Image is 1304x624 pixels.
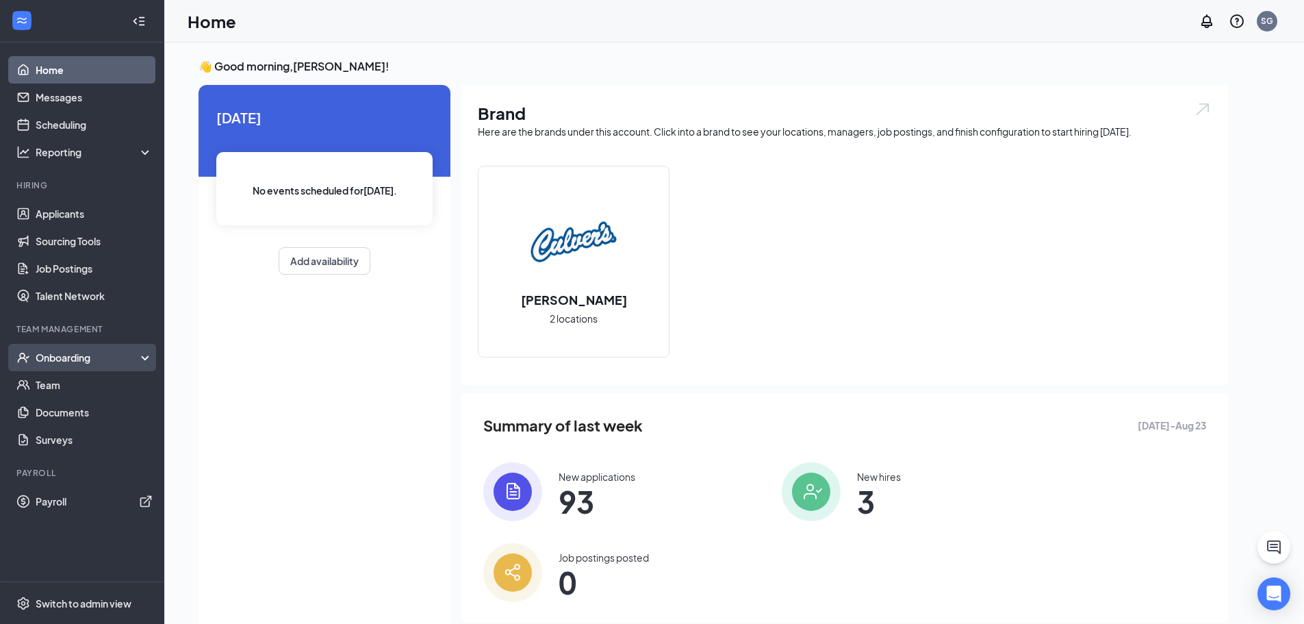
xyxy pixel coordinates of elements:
div: Onboarding [36,351,141,364]
svg: WorkstreamLogo [15,14,29,27]
svg: ChatActive [1266,539,1282,556]
div: New applications [559,470,635,484]
button: ChatActive [1257,531,1290,564]
a: Job Postings [36,255,153,282]
span: No events scheduled for [DATE] . [253,183,397,198]
div: Payroll [16,467,150,479]
svg: Notifications [1199,13,1215,29]
h1: Home [188,10,236,33]
div: New hires [857,470,901,484]
svg: UserCheck [16,351,30,364]
img: open.6027fd2a22e1237b5b06.svg [1194,101,1212,117]
img: Culver's [530,198,617,286]
span: [DATE] - Aug 23 [1138,418,1206,433]
span: 0 [559,570,649,595]
a: Team [36,371,153,399]
img: icon [782,462,841,521]
h1: Brand [478,101,1212,125]
svg: Collapse [132,14,146,28]
a: Surveys [36,426,153,453]
img: icon [483,462,542,521]
div: Team Management [16,323,150,335]
a: Messages [36,84,153,111]
a: Applicants [36,200,153,227]
span: 3 [857,489,901,514]
a: Documents [36,399,153,426]
svg: QuestionInfo [1229,13,1245,29]
a: Scheduling [36,111,153,138]
div: Switch to admin view [36,597,131,610]
svg: Settings [16,597,30,610]
button: Add availability [279,247,370,275]
span: 2 locations [550,311,598,326]
div: Hiring [16,179,150,191]
svg: Analysis [16,145,30,159]
span: Summary of last week [483,414,643,438]
span: [DATE] [216,107,433,128]
h2: [PERSON_NAME] [507,291,641,308]
span: 93 [559,489,635,514]
a: Home [36,56,153,84]
a: Talent Network [36,282,153,310]
div: Here are the brands under this account. Click into a brand to see your locations, managers, job p... [478,125,1212,138]
h3: 👋 Good morning, [PERSON_NAME] ! [199,59,1228,74]
div: Reporting [36,145,153,159]
div: Job postings posted [559,551,649,564]
div: SG [1261,15,1273,27]
a: PayrollExternalLink [36,488,153,515]
div: Open Intercom Messenger [1257,577,1290,610]
a: Sourcing Tools [36,227,153,255]
img: icon [483,543,542,602]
